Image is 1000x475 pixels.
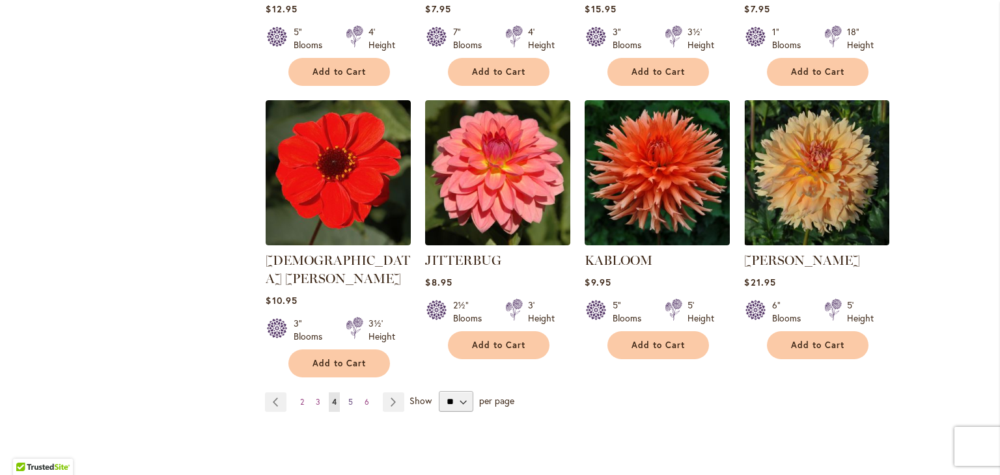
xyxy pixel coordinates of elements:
span: Show [410,394,432,407]
div: 3½' Height [687,25,714,51]
a: 2 [297,392,307,412]
a: [DEMOGRAPHIC_DATA] [PERSON_NAME] [266,252,410,286]
span: $21.95 [744,276,775,288]
span: $7.95 [744,3,770,15]
span: 2 [300,397,304,407]
a: 5 [345,392,356,412]
a: JITTERBUG [425,252,501,268]
span: Add to Cart [312,358,366,369]
div: 3½' Height [368,317,395,343]
a: KARMEL KORN [744,236,889,248]
span: $9.95 [585,276,611,288]
div: 2½" Blooms [453,299,490,325]
a: JITTERBUG [425,236,570,248]
div: 3' Height [528,299,555,325]
div: 5' Height [687,299,714,325]
img: KABLOOM [585,100,730,245]
span: $8.95 [425,276,452,288]
button: Add to Cart [448,331,549,359]
span: $12.95 [266,3,297,15]
a: JAPANESE BISHOP [266,236,411,248]
div: 5' Height [847,299,874,325]
a: KABLOOM [585,236,730,248]
span: Add to Cart [472,66,525,77]
img: JITTERBUG [425,100,570,245]
span: per page [479,394,514,407]
div: 1" Blooms [772,25,809,51]
div: 3" Blooms [613,25,649,51]
a: 3 [312,392,324,412]
button: Add to Cart [607,58,709,86]
div: 3" Blooms [294,317,330,343]
span: Add to Cart [312,66,366,77]
span: Add to Cart [472,340,525,351]
iframe: Launch Accessibility Center [10,429,46,465]
span: 5 [348,397,353,407]
span: Add to Cart [791,66,844,77]
button: Add to Cart [288,349,390,377]
span: $10.95 [266,294,297,306]
div: 18" Height [847,25,874,51]
button: Add to Cart [448,58,549,86]
span: $7.95 [425,3,451,15]
div: 7" Blooms [453,25,490,51]
div: 4' Height [368,25,395,51]
img: KARMEL KORN [744,100,889,245]
div: 5" Blooms [613,299,649,325]
span: Add to Cart [632,340,685,351]
button: Add to Cart [288,58,390,86]
a: 6 [361,392,372,412]
div: 5" Blooms [294,25,330,51]
div: 4' Height [528,25,555,51]
span: 3 [316,397,320,407]
button: Add to Cart [767,331,868,359]
button: Add to Cart [767,58,868,86]
button: Add to Cart [607,331,709,359]
a: [PERSON_NAME] [744,252,860,268]
span: 6 [365,397,369,407]
span: Add to Cart [791,340,844,351]
span: $15.95 [585,3,616,15]
span: 4 [332,397,337,407]
div: 6" Blooms [772,299,809,325]
a: KABLOOM [585,252,652,268]
span: Add to Cart [632,66,685,77]
img: JAPANESE BISHOP [266,100,411,245]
